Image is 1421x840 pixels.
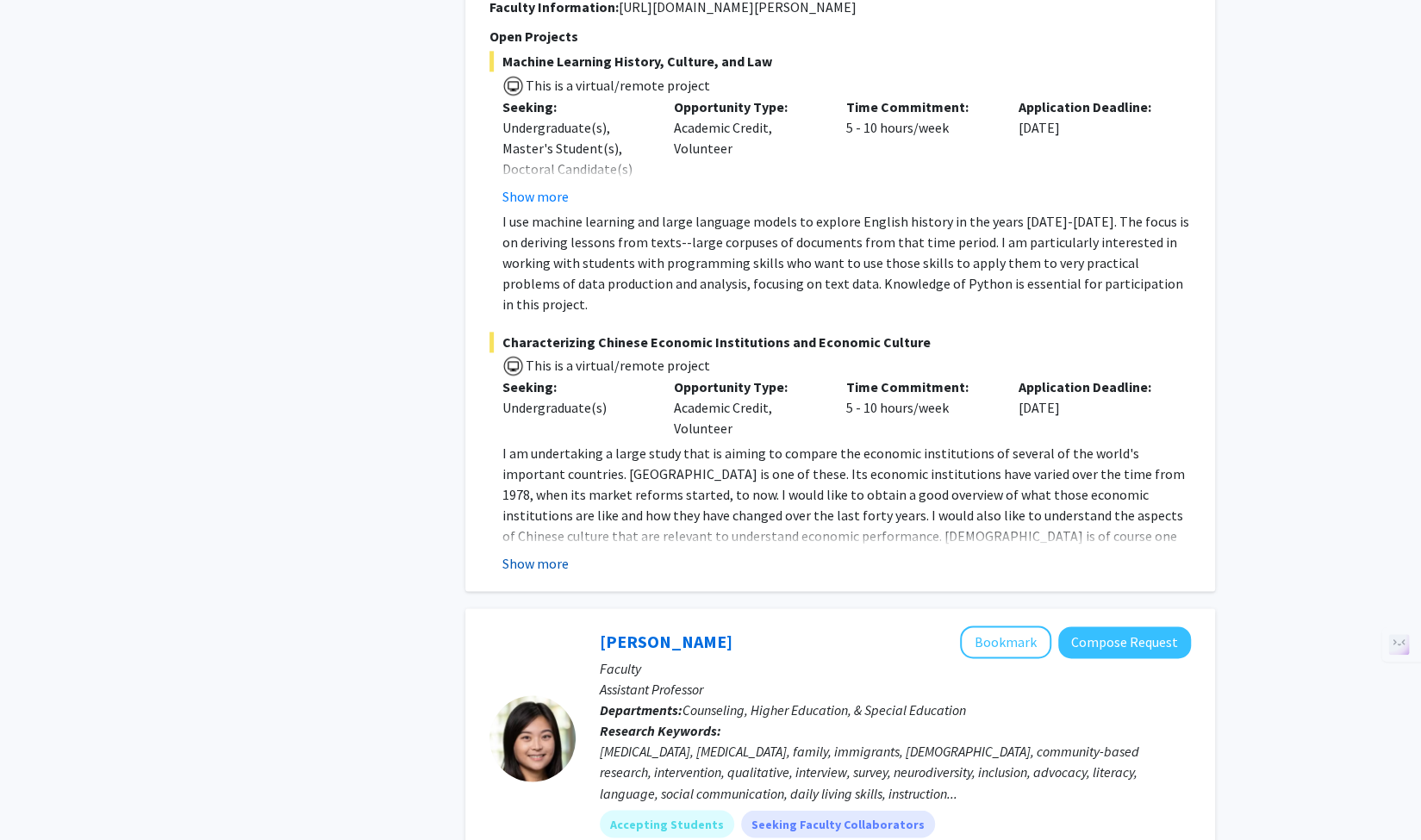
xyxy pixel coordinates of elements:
[502,443,1191,567] p: I am undertaking a large study that is aiming to compare the economic institutions of several of ...
[600,679,1191,700] p: Assistant Professor
[833,96,1006,207] div: 5 - 10 hours/week
[502,553,569,574] button: Show more
[502,397,649,418] div: Undergraduate(s)
[502,186,569,207] button: Show more
[674,96,820,117] p: Opportunity Type:
[600,722,721,739] b: Research Keywords:
[846,96,993,117] p: Time Commitment:
[489,332,1191,352] span: Characterizing Chinese Economic Institutions and Economic Culture
[524,357,710,374] span: This is a virtual/remote project
[846,376,993,397] p: Time Commitment:
[502,117,649,221] div: Undergraduate(s), Master's Student(s), Doctoral Candidate(s) (PhD, MD, DMD, PharmD, etc.)
[489,51,1191,72] span: Machine Learning History, Culture, and Law
[502,211,1191,314] p: I use machine learning and large language models to explore English history in the years [DATE]-[...
[600,810,734,837] mat-chip: Accepting Students
[524,77,710,94] span: This is a virtual/remote project
[489,26,1191,47] p: Open Projects
[661,96,833,207] div: Academic Credit, Volunteer
[502,376,649,397] p: Seeking:
[674,376,820,397] p: Opportunity Type:
[960,625,1051,658] button: Add Veronica Kang to Bookmarks
[1006,376,1178,439] div: [DATE]
[661,376,833,439] div: Academic Credit, Volunteer
[502,96,649,117] p: Seeking:
[600,631,732,652] a: [PERSON_NAME]
[600,658,1191,679] p: Faculty
[1019,376,1165,397] p: Application Deadline:
[600,701,682,719] b: Departments:
[833,376,1006,439] div: 5 - 10 hours/week
[741,810,935,837] mat-chip: Seeking Faculty Collaborators
[600,741,1191,803] div: [MEDICAL_DATA], [MEDICAL_DATA], family, immigrants, [DEMOGRAPHIC_DATA], community-based research,...
[13,762,73,827] iframe: Chat
[1058,626,1191,658] button: Compose Request to Veronica Kang
[1006,96,1178,207] div: [DATE]
[682,701,966,719] span: Counseling, Higher Education, & Special Education
[1019,96,1165,117] p: Application Deadline:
